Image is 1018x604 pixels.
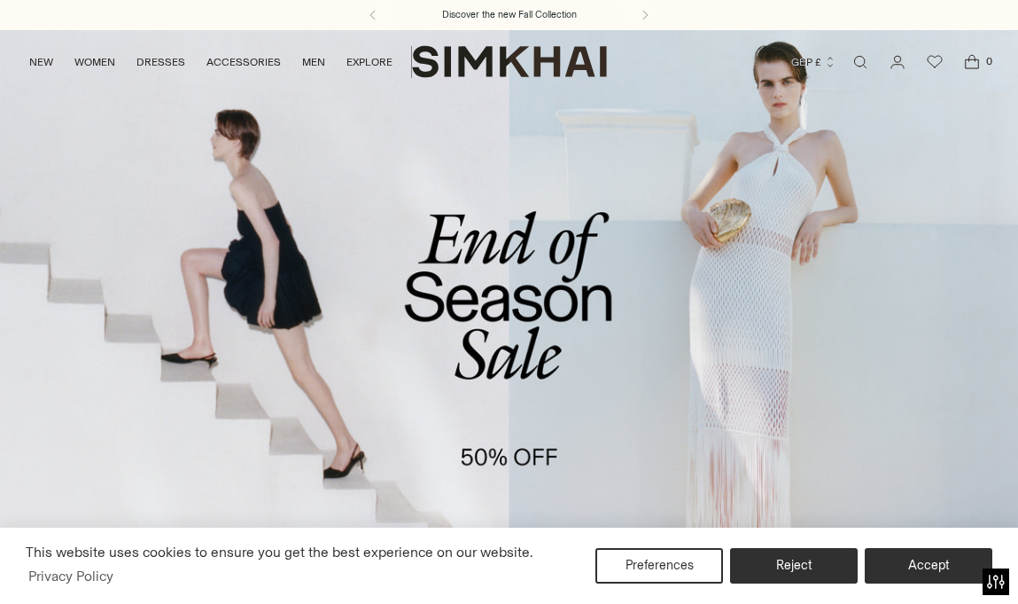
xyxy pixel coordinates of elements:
[29,43,53,82] a: NEW
[595,548,723,584] button: Preferences
[74,43,115,82] a: WOMEN
[26,563,116,590] a: Privacy Policy (opens in a new tab)
[302,43,325,82] a: MEN
[954,44,990,80] a: Open cart modal
[442,8,577,22] a: Discover the new Fall Collection
[26,544,533,561] span: This website uses cookies to ensure you get the best experience on our website.
[206,43,281,82] a: ACCESSORIES
[730,548,858,584] button: Reject
[843,44,878,80] a: Open search modal
[791,43,836,82] button: GBP £
[346,43,392,82] a: EXPLORE
[865,548,992,584] button: Accept
[917,44,952,80] a: Wishlist
[981,53,997,69] span: 0
[412,44,607,79] a: SIMKHAI
[136,43,185,82] a: DRESSES
[880,44,915,80] a: Go to the account page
